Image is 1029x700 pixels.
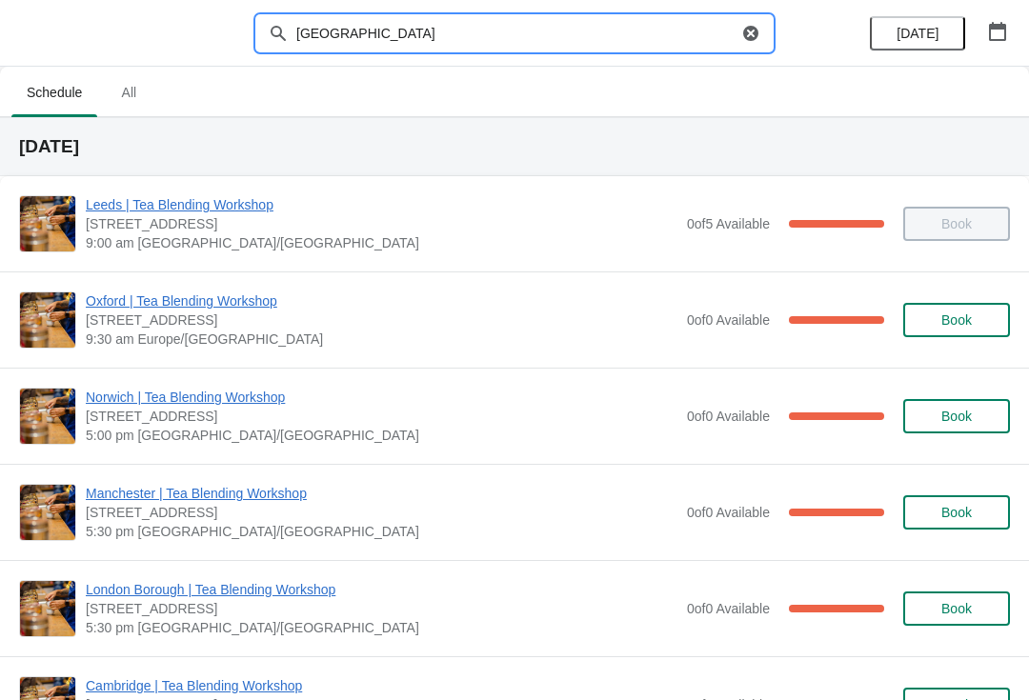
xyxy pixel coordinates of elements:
span: 9:30 am Europe/[GEOGRAPHIC_DATA] [86,330,677,349]
button: Book [903,591,1010,626]
span: London Borough | Tea Blending Workshop [86,580,677,599]
button: Book [903,495,1010,530]
span: 5:30 pm [GEOGRAPHIC_DATA]/[GEOGRAPHIC_DATA] [86,522,677,541]
span: 0 of 0 Available [687,505,770,520]
h2: [DATE] [19,137,1010,156]
span: Oxford | Tea Blending Workshop [86,291,677,310]
span: Cambridge | Tea Blending Workshop [86,676,677,695]
button: [DATE] [870,16,965,50]
span: [STREET_ADDRESS] [86,310,677,330]
img: Oxford | Tea Blending Workshop | 23 High Street, Oxford, OX1 4AH | 9:30 am Europe/London [20,292,75,348]
input: Search [295,16,737,50]
span: 5:30 pm [GEOGRAPHIC_DATA]/[GEOGRAPHIC_DATA] [86,618,677,637]
img: Leeds | Tea Blending Workshop | Unit 42, Queen Victoria St, Victoria Quarter, Leeds, LS1 6BE | 9:... [20,196,75,251]
span: Norwich | Tea Blending Workshop [86,388,677,407]
span: 0 of 0 Available [687,601,770,616]
span: 0 of 0 Available [687,312,770,328]
span: [STREET_ADDRESS] [86,599,677,618]
img: Norwich | Tea Blending Workshop | 9 Back Of The Inns, Norwich NR2 1PT, UK | 5:00 pm Europe/London [20,389,75,444]
span: Book [941,312,972,328]
span: 0 of 5 Available [687,216,770,231]
span: 5:00 pm [GEOGRAPHIC_DATA]/[GEOGRAPHIC_DATA] [86,426,677,445]
span: Book [941,601,972,616]
button: Book [903,399,1010,433]
span: 9:00 am [GEOGRAPHIC_DATA]/[GEOGRAPHIC_DATA] [86,233,677,252]
span: [STREET_ADDRESS] [86,214,677,233]
span: [STREET_ADDRESS] [86,503,677,522]
button: Clear [741,24,760,43]
span: [DATE] [897,26,938,41]
span: Leeds | Tea Blending Workshop [86,195,677,214]
button: Book [903,303,1010,337]
span: 0 of 0 Available [687,409,770,424]
span: [STREET_ADDRESS] [86,407,677,426]
img: London Borough | Tea Blending Workshop | 7 Park St, London SE1 9AB, UK | 5:30 pm Europe/London [20,581,75,636]
span: Book [941,505,972,520]
span: Schedule [11,75,97,110]
span: Manchester | Tea Blending Workshop [86,484,677,503]
span: All [105,75,152,110]
img: Manchester | Tea Blending Workshop | 57 Church St, Manchester, M4 1PD | 5:30 pm Europe/London [20,485,75,540]
span: Book [941,409,972,424]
